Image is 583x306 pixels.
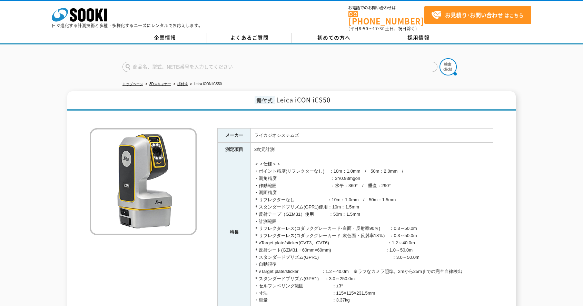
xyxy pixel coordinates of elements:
span: 据付式 [255,96,275,104]
li: Leica iCON iCS50 [189,81,222,88]
a: お見積り･お問い合わせはこちら [424,6,531,24]
strong: お見積り･お問い合わせ [445,11,503,19]
span: 8:50 [359,25,368,32]
img: btn_search.png [439,58,457,75]
span: 初めての方へ [317,34,350,41]
input: 商品名、型式、NETIS番号を入力してください [122,62,437,72]
a: [PHONE_NUMBER] [348,11,424,25]
th: メーカー [218,128,251,143]
th: 測定項目 [218,143,251,157]
a: 採用情報 [376,33,461,43]
img: Leica iCON iCS50 [90,128,197,235]
span: (平日 ～ 土日、祝日除く) [348,25,417,32]
a: 企業情報 [122,33,207,43]
a: 据付式 [177,82,188,86]
p: 日々進化する計測技術と多種・多様化するニーズにレンタルでお応えします。 [52,23,203,28]
span: お電話でのお問い合わせは [348,6,424,10]
a: トップページ [122,82,143,86]
td: 3次元計測 [251,143,493,157]
span: はこちら [431,10,524,20]
span: 17:30 [373,25,385,32]
a: よくあるご質問 [207,33,291,43]
td: ライカジオシステムズ [251,128,493,143]
a: 3Dスキャナー [149,82,171,86]
span: Leica iCON iCS50 [276,95,330,104]
a: 初めての方へ [291,33,376,43]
